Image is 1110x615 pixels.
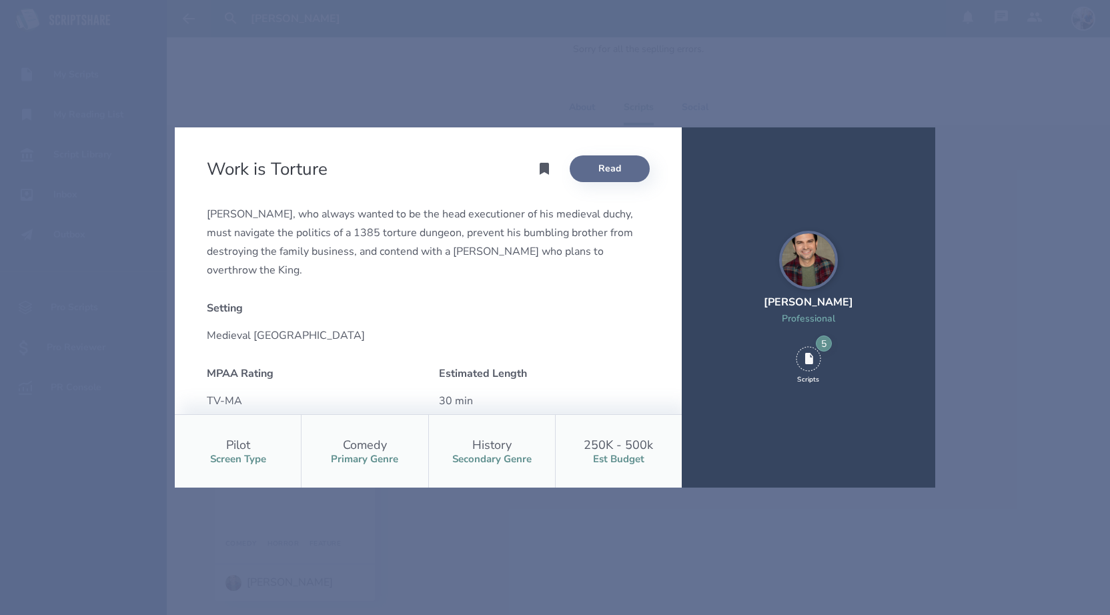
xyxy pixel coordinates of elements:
[207,326,650,345] div: Medieval [GEOGRAPHIC_DATA]
[207,205,650,279] div: [PERSON_NAME], who always wanted to be the head executioner of his medieval duchy, must navigate ...
[207,392,418,410] div: TV-MA
[331,453,398,466] div: Primary Genre
[764,312,853,325] div: Professional
[439,366,650,381] div: Estimated Length
[816,336,832,352] div: 5
[593,453,644,466] div: Est Budget
[472,437,512,453] div: History
[764,231,853,341] a: [PERSON_NAME]Professional
[764,295,853,310] div: [PERSON_NAME]
[796,346,821,384] div: 5 Scripts
[452,453,532,466] div: Secondary Genre
[439,392,650,410] div: 30 min
[343,437,387,453] div: Comedy
[207,366,418,381] div: MPAA Rating
[570,155,650,182] a: Read
[584,437,653,453] div: 250K - 500k
[779,231,838,289] img: user_1711333522-crop.jpg
[226,437,250,453] div: Pilot
[207,157,333,181] h2: Work is Torture
[207,301,650,316] div: Setting
[210,453,266,466] div: Screen Type
[797,375,819,384] div: Scripts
